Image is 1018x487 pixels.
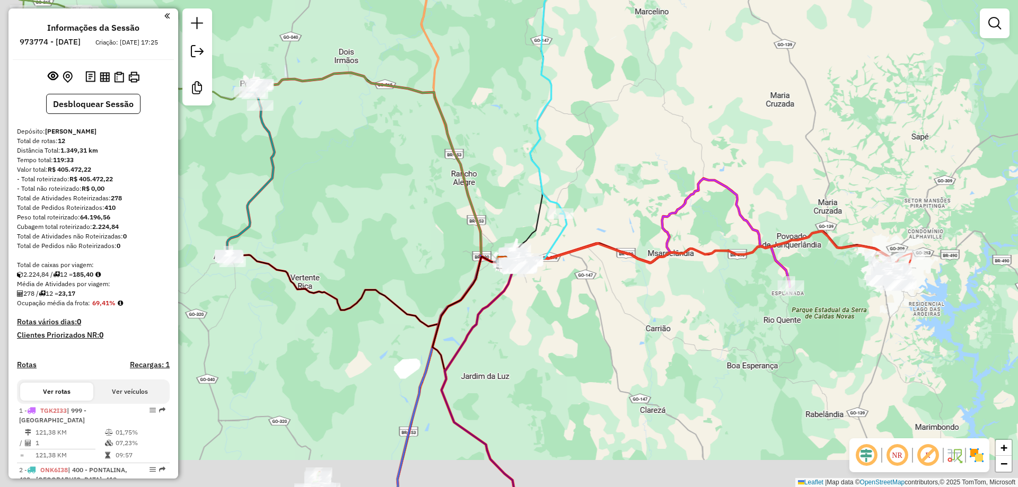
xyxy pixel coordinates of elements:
[150,407,156,413] em: Opções
[112,69,126,85] button: Visualizar Romaneio
[915,442,941,468] span: Exibir rótulo
[53,271,60,278] i: Total de rotas
[73,270,93,278] strong: 185,40
[17,270,170,279] div: 2.224,84 / 12 =
[946,447,963,464] img: Fluxo de ruas
[1001,457,1007,470] span: −
[98,69,112,84] button: Visualizar relatório de Roteirização
[69,175,113,183] strong: R$ 405.472,22
[159,466,165,473] em: Rota exportada
[19,406,86,424] span: 1 -
[20,383,93,401] button: Ver rotas
[92,299,116,307] strong: 69,41%
[17,174,170,184] div: - Total roteirizado:
[1001,441,1007,454] span: +
[860,479,905,486] a: OpenStreetMap
[25,440,31,446] i: Total de Atividades
[111,194,122,202] strong: 278
[187,77,208,101] a: Criar modelo
[164,10,170,22] a: Clique aqui para minimizar o painel
[35,427,104,438] td: 121,38 KM
[105,452,110,458] i: Tempo total em rota
[46,68,60,85] button: Exibir sessão original
[105,429,113,436] i: % de utilização do peso
[117,242,120,250] strong: 0
[60,146,98,154] strong: 1.349,31 km
[496,255,510,269] img: Pereira
[187,41,208,65] a: Exportar sessão
[17,317,170,326] h4: Rotas vários dias:
[17,155,170,165] div: Tempo total:
[968,447,985,464] img: Exibir/Ocultar setores
[126,69,142,85] button: Imprimir Rotas
[17,289,170,298] div: 278 / 12 =
[115,427,165,438] td: 01,75%
[93,383,166,401] button: Ver veículos
[17,203,170,212] div: Total de Pedidos Roteirizados:
[17,360,37,369] a: Rotas
[35,450,104,461] td: 121,38 KM
[25,429,31,436] i: Distância Total
[17,232,170,241] div: Total de Atividades não Roteirizadas:
[17,260,170,270] div: Total de caixas por viagem:
[495,255,509,269] img: VAN
[17,136,170,146] div: Total de rotas:
[150,466,156,473] em: Opções
[48,165,91,173] strong: R$ 405.472,22
[45,127,96,135] strong: [PERSON_NAME]
[996,456,1012,472] a: Zoom out
[99,330,103,340] strong: 0
[39,290,46,297] i: Total de rotas
[115,438,165,448] td: 07,23%
[19,450,24,461] td: =
[40,406,67,414] span: TGK2I33
[91,38,162,47] div: Criação: [DATE] 17:25
[17,212,170,222] div: Peso total roteirizado:
[17,241,170,251] div: Total de Pedidos não Roteirizados:
[83,69,98,85] button: Logs desbloquear sessão
[118,300,123,306] em: Média calculada utilizando a maior ocupação (%Peso ou %Cubagem) de cada rota da sessão. Rotas cro...
[17,271,23,278] i: Cubagem total roteirizado
[82,184,104,192] strong: R$ 0,00
[95,271,101,278] i: Meta Caixas/viagem: 1,00 Diferença: 184,40
[58,137,65,145] strong: 12
[60,69,75,85] button: Centralizar mapa no depósito ou ponto de apoio
[19,406,86,424] span: | 999 - [GEOGRAPHIC_DATA]
[130,360,170,369] h4: Recargas: 1
[17,127,170,136] div: Depósito:
[104,203,116,211] strong: 410
[17,184,170,193] div: - Total não roteirizado:
[47,23,139,33] h4: Informações da Sessão
[58,289,75,297] strong: 23,17
[46,94,141,114] button: Desbloquear Sessão
[20,37,81,47] h6: 973774 - [DATE]
[17,222,170,232] div: Cubagem total roteirizado:
[17,299,90,307] span: Ocupação média da frota:
[53,156,74,164] strong: 119:33
[77,317,81,326] strong: 0
[159,407,165,413] em: Rota exportada
[798,479,823,486] a: Leaflet
[123,232,127,240] strong: 0
[825,479,827,486] span: |
[92,223,119,231] strong: 2.224,84
[40,466,68,474] span: ONK6I38
[984,13,1005,34] a: Exibir filtros
[105,440,113,446] i: % de utilização da cubagem
[80,213,110,221] strong: 64.196,56
[17,290,23,297] i: Total de Atividades
[17,146,170,155] div: Distância Total:
[884,442,910,468] span: Ocultar NR
[187,13,208,37] a: Nova sessão e pesquisa
[17,193,170,203] div: Total de Atividades Roteirizadas:
[19,438,24,448] td: /
[17,279,170,289] div: Média de Atividades por viagem:
[115,450,165,461] td: 09:57
[854,442,879,468] span: Ocultar deslocamento
[795,478,1018,487] div: Map data © contributors,© 2025 TomTom, Microsoft
[996,440,1012,456] a: Zoom in
[17,165,170,174] div: Valor total:
[35,438,104,448] td: 1
[17,331,170,340] h4: Clientes Priorizados NR:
